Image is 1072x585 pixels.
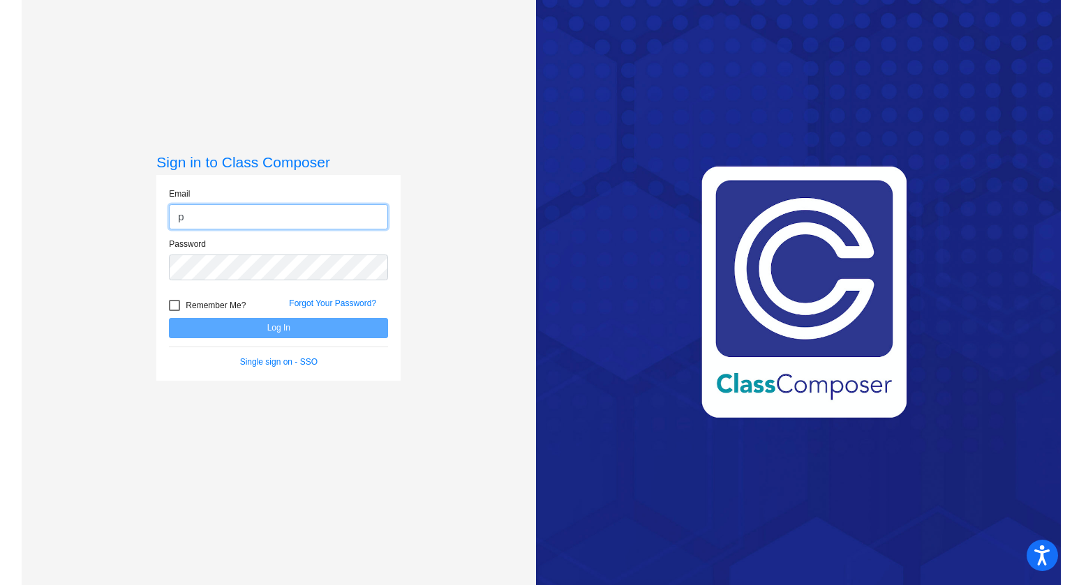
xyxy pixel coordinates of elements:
[289,298,376,308] a: Forgot Your Password?
[169,188,190,200] label: Email
[169,238,206,250] label: Password
[169,318,388,338] button: Log In
[186,297,246,314] span: Remember Me?
[240,357,318,367] a: Single sign on - SSO
[156,153,401,171] h3: Sign in to Class Composer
